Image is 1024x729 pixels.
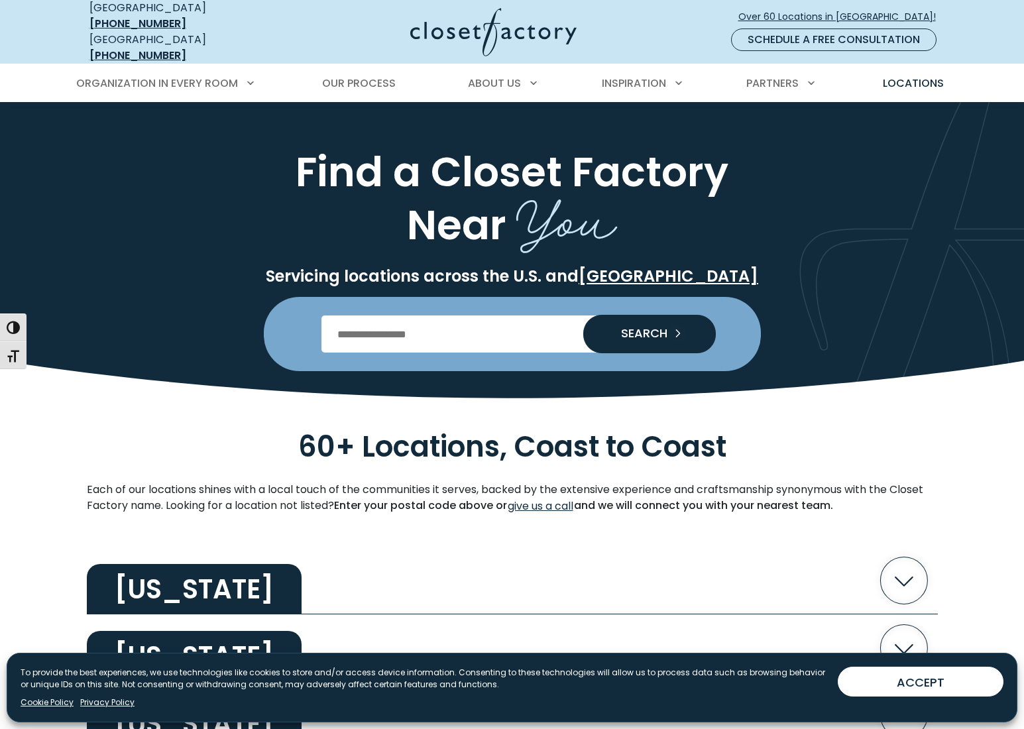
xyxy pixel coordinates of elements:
a: [PHONE_NUMBER] [89,16,186,31]
a: Privacy Policy [80,697,135,708]
span: About Us [468,76,521,91]
h2: [US_STATE] [87,631,302,681]
span: Partners [746,76,799,91]
a: Over 60 Locations in [GEOGRAPHIC_DATA]! [738,5,947,28]
p: Servicing locations across the U.S. and [87,266,938,286]
a: [PHONE_NUMBER] [89,48,186,63]
span: You [516,173,617,258]
p: To provide the best experiences, we use technologies like cookies to store and/or access device i... [21,667,827,691]
button: Search our Nationwide Locations [583,315,716,353]
a: Schedule a Free Consultation [731,28,937,51]
span: 60+ Locations, Coast to Coast [298,426,726,467]
img: Closet Factory Logo [410,8,577,56]
a: give us a call [507,498,574,515]
button: [US_STATE] [87,614,938,682]
span: Inspiration [602,76,666,91]
span: SEARCH [610,327,667,339]
div: [GEOGRAPHIC_DATA] [89,32,282,64]
button: [US_STATE] [87,547,938,614]
span: Organization in Every Room [76,76,238,91]
p: Each of our locations shines with a local touch of the communities it serves, backed by the exten... [87,482,938,515]
a: Cookie Policy [21,697,74,708]
button: ACCEPT [838,667,1003,697]
span: Over 60 Locations in [GEOGRAPHIC_DATA]! [738,10,946,24]
h2: [US_STATE] [87,564,302,614]
span: Find a Closet Factory [296,144,728,200]
span: Our Process [322,76,396,91]
span: Locations [883,76,944,91]
span: Near [407,197,506,253]
a: [GEOGRAPHIC_DATA] [579,265,758,287]
nav: Primary Menu [67,65,958,102]
input: Enter Postal Code [321,315,703,353]
strong: Enter your postal code above or and we will connect you with your nearest team. [334,498,833,513]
